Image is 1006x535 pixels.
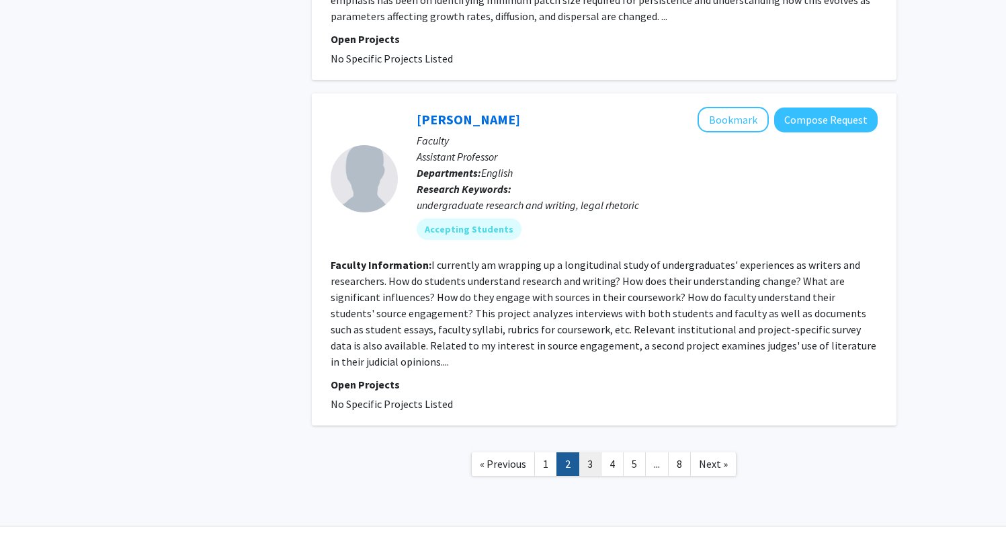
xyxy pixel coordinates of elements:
b: Departments: [417,166,481,179]
fg-read-more: I currently am wrapping up a longitudinal study of undergraduates' experiences as writers and res... [331,258,876,368]
a: 1 [534,452,557,476]
a: 3 [579,452,601,476]
a: 2 [556,452,579,476]
b: Research Keywords: [417,182,511,196]
span: « Previous [480,457,526,470]
span: English [481,166,513,179]
div: undergraduate research and writing, legal rhetoric [417,197,878,213]
a: Next [690,452,737,476]
nav: Page navigation [312,439,896,493]
a: 4 [601,452,624,476]
a: Previous [471,452,535,476]
button: Add Donna Scheidt to Bookmarks [698,107,769,132]
button: Compose Request to Donna Scheidt [774,108,878,132]
b: Faculty Information: [331,258,431,272]
span: No Specific Projects Listed [331,397,453,411]
a: [PERSON_NAME] [417,111,520,128]
p: Open Projects [331,376,878,393]
a: 8 [668,452,691,476]
iframe: Chat [10,475,57,525]
mat-chip: Accepting Students [417,218,521,240]
span: ... [654,457,660,470]
p: Faculty [417,132,878,149]
a: 5 [623,452,646,476]
span: No Specific Projects Listed [331,52,453,65]
p: Open Projects [331,31,878,47]
span: Next » [699,457,728,470]
p: Assistant Professor [417,149,878,165]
